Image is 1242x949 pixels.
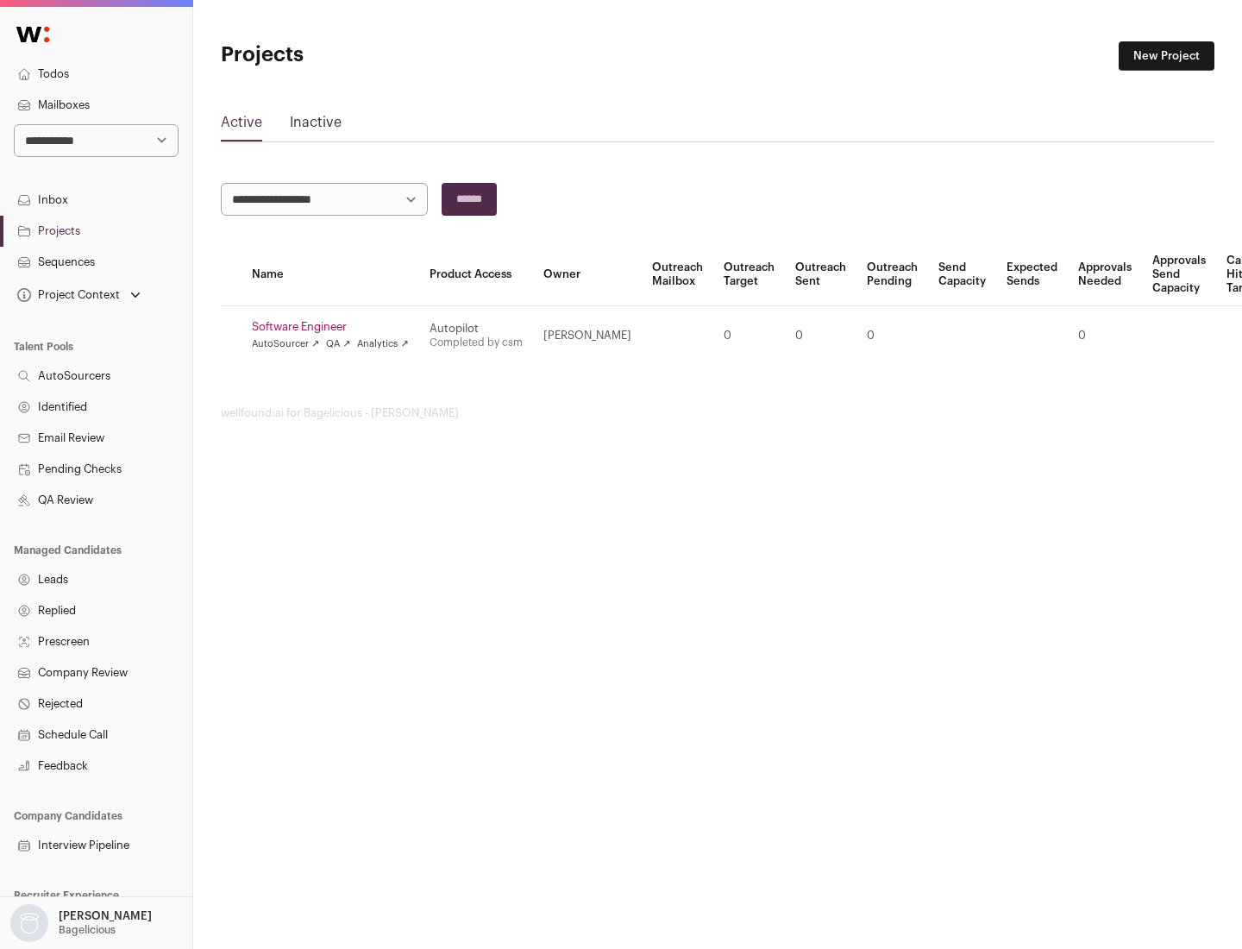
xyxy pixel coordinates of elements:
[59,923,116,937] p: Bagelicious
[785,243,856,306] th: Outreach Sent
[928,243,996,306] th: Send Capacity
[713,306,785,366] td: 0
[533,243,642,306] th: Owner
[856,306,928,366] td: 0
[430,337,523,348] a: Completed by csm
[357,337,408,351] a: Analytics ↗
[14,288,120,302] div: Project Context
[7,904,155,942] button: Open dropdown
[713,243,785,306] th: Outreach Target
[785,306,856,366] td: 0
[326,337,350,351] a: QA ↗
[10,904,48,942] img: nopic.png
[856,243,928,306] th: Outreach Pending
[241,243,419,306] th: Name
[59,909,152,923] p: [PERSON_NAME]
[221,41,552,69] h1: Projects
[252,320,409,334] a: Software Engineer
[419,243,533,306] th: Product Access
[1068,243,1142,306] th: Approvals Needed
[996,243,1068,306] th: Expected Sends
[221,406,1214,420] footer: wellfound:ai for Bagelicious - [PERSON_NAME]
[642,243,713,306] th: Outreach Mailbox
[252,337,319,351] a: AutoSourcer ↗
[14,283,144,307] button: Open dropdown
[7,17,59,52] img: Wellfound
[290,112,342,140] a: Inactive
[1119,41,1214,71] a: New Project
[1068,306,1142,366] td: 0
[1142,243,1216,306] th: Approvals Send Capacity
[221,112,262,140] a: Active
[430,322,523,336] div: Autopilot
[533,306,642,366] td: [PERSON_NAME]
